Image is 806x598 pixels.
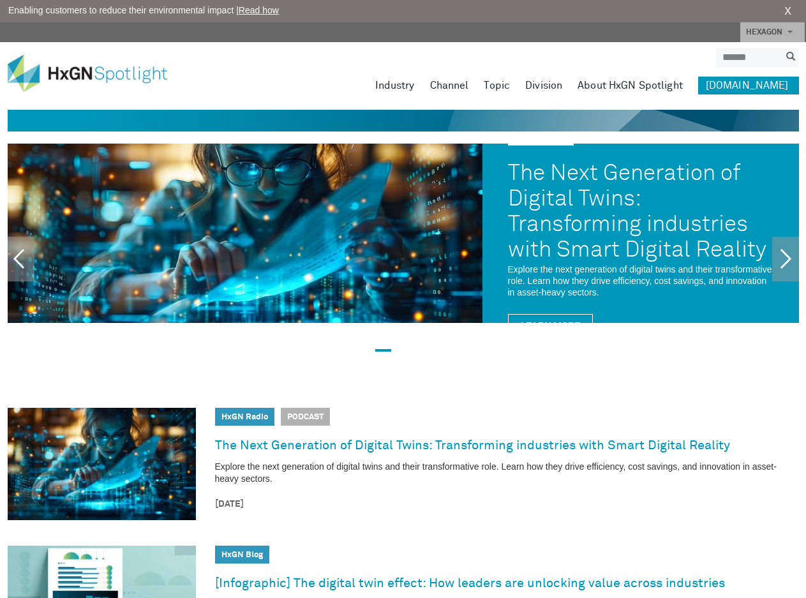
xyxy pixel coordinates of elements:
[508,264,773,298] p: Explore the next generation of digital twins and their transformative role. Learn how they drive ...
[8,144,482,323] img: The Next Generation of Digital Twins: Transforming industries with Smart Digital Reality
[221,413,268,421] a: HxGN Radio
[784,4,791,19] a: X
[8,237,34,281] a: Previous
[430,77,469,94] a: Channel
[215,461,799,485] p: Explore the next generation of digital twins and their transformative role. Learn how they drive ...
[215,498,799,511] time: [DATE]
[508,152,773,264] a: The Next Generation of Digital Twins: Transforming industries with Smart Digital Reality
[698,77,799,94] a: [DOMAIN_NAME]
[772,237,799,281] a: Next
[484,77,510,94] a: Topic
[239,5,279,15] a: Read how
[215,573,725,594] a: [Infographic] The digital twin effect: How leaders are unlocking value across industries
[508,314,593,338] a: Learn More
[8,55,186,92] img: HxGN Spotlight
[740,22,805,42] a: HEXAGON
[281,408,330,426] span: Podcast
[8,408,196,520] img: The Next Generation of Digital Twins: Transforming industries with Smart Digital Reality
[8,4,279,17] span: Enabling customers to reduce their environmental impact |
[221,551,263,559] a: HxGN Blog
[215,435,730,456] a: The Next Generation of Digital Twins: Transforming industries with Smart Digital Reality
[525,77,562,94] a: Division
[578,77,683,94] a: About HxGN Spotlight
[375,77,415,94] a: Industry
